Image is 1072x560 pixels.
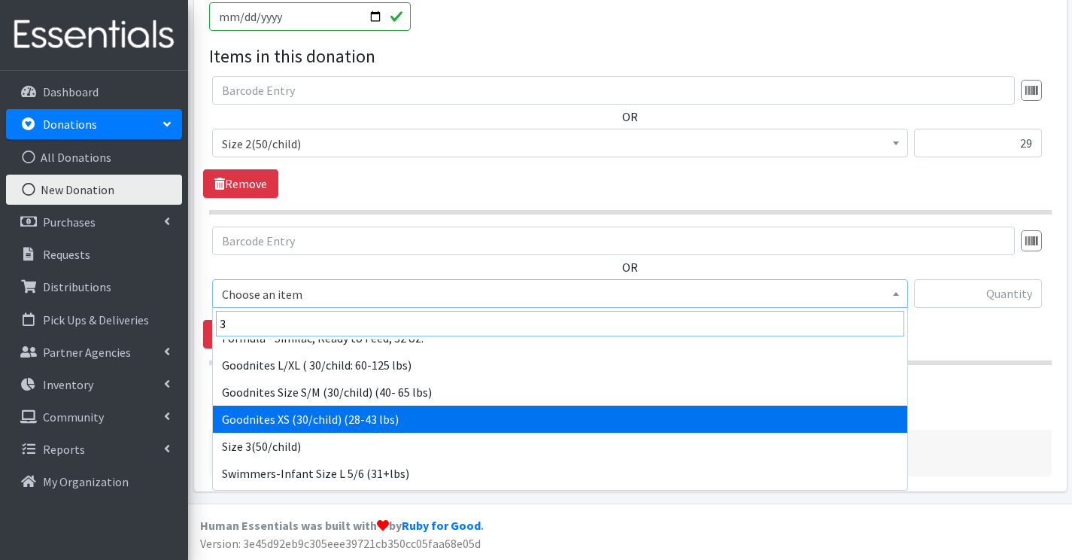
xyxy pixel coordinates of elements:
a: Requests [6,239,182,269]
li: Goodnites Size S/M (30/child) (40- 65 lbs) [213,379,907,406]
p: Purchases [43,215,96,230]
li: Size 3(50/child) [213,433,907,460]
input: Quantity [914,279,1042,308]
span: Size 2(50/child) [222,133,898,154]
p: Donations [43,117,97,132]
span: Choose an item [222,284,898,305]
a: Partner Agencies [6,337,182,367]
li: Goodnites XS (30/child) (28-43 lbs) [213,406,907,433]
li: Swimmers-Infant Size M (24-34 lb) [213,487,907,514]
a: Remove [203,169,278,198]
a: Donations [6,109,182,139]
p: Dashboard [43,84,99,99]
a: New Donation [6,175,182,205]
input: Barcode Entry [212,227,1015,255]
a: Inventory [6,370,182,400]
a: Ruby for Good [402,518,481,533]
a: Purchases [6,207,182,237]
p: Reports [43,442,85,457]
p: Partner Agencies [43,345,131,360]
label: OR [622,258,638,276]
a: Remove [203,320,278,348]
input: Quantity [914,129,1042,157]
span: Size 2(50/child) [212,129,908,157]
a: Pick Ups & Deliveries [6,305,182,335]
img: HumanEssentials [6,10,182,60]
input: Barcode Entry [212,76,1015,105]
p: Pick Ups & Deliveries [43,312,149,327]
a: My Organization [6,467,182,497]
p: Community [43,409,104,425]
a: Reports [6,434,182,464]
label: OR [622,108,638,126]
a: Distributions [6,272,182,302]
a: All Donations [6,142,182,172]
legend: Items in this donation [209,43,1052,70]
p: My Organization [43,474,129,489]
strong: Human Essentials was built with by . [200,518,484,533]
p: Distributions [43,279,111,294]
li: Goodnites L/XL ( 30/child: 60-125 lbs) [213,352,907,379]
a: Community [6,402,182,432]
span: Choose an item [212,279,908,308]
li: Swimmers-Infant Size L 5/6 (31+lbs) [213,460,907,487]
span: Version: 3e45d92eb9c305eee39721cb350cc05faa68e05d [200,536,481,551]
p: Requests [43,247,90,262]
a: Dashboard [6,77,182,107]
p: Inventory [43,377,93,392]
